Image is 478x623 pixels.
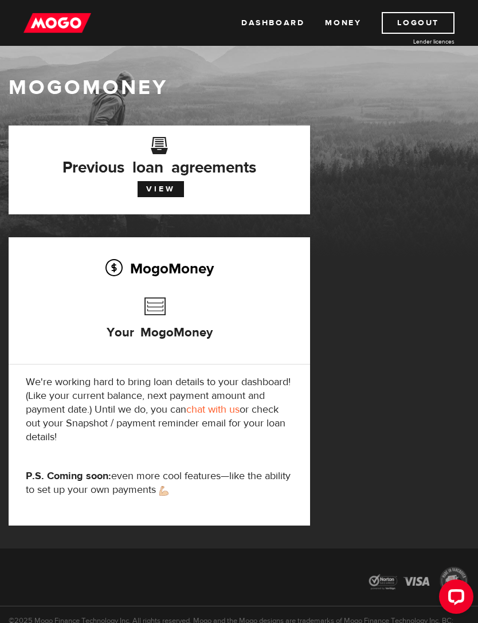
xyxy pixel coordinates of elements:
h3: Your MogoMoney [107,292,213,357]
img: mogo_logo-11ee424be714fa7cbb0f0f49df9e16ec.png [23,12,91,34]
iframe: LiveChat chat widget [430,575,478,623]
p: even more cool features—like the ability to set up your own payments [26,469,293,497]
h1: MogoMoney [9,76,469,100]
img: strong arm emoji [159,486,169,496]
a: Dashboard [241,12,304,34]
a: Money [325,12,361,34]
a: View [138,181,184,197]
a: chat with us [186,403,240,416]
h2: MogoMoney [26,256,293,280]
h3: Previous loan agreements [26,144,293,173]
a: Lender licences [369,37,455,46]
strong: P.S. Coming soon: [26,469,111,483]
a: Logout [382,12,455,34]
p: We're working hard to bring loan details to your dashboard! (Like your current balance, next paym... [26,375,293,444]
